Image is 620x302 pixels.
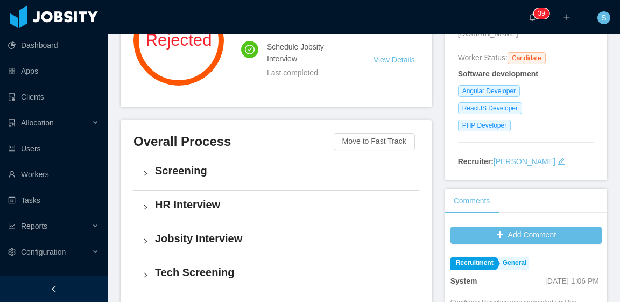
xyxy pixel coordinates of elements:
i: icon: right [142,204,149,210]
div: icon: rightTech Screening [133,258,419,292]
h4: Jobsity Interview [155,231,411,246]
a: Recruitment [450,257,496,270]
div: icon: rightHR Interview [133,191,419,224]
span: PHP Developer [458,120,511,131]
h4: Schedule Jobsity Interview [267,41,348,65]
sup: 39 [533,8,549,19]
p: 9 [541,8,545,19]
i: icon: check-circle [245,45,255,54]
span: Worker Status: [458,53,508,62]
h3: Overall Process [133,133,334,150]
i: icon: right [142,272,149,278]
button: Move to Fast Track [334,133,415,150]
h4: Screening [155,163,411,178]
span: Angular Developer [458,85,520,97]
a: icon: userWorkers [8,164,99,185]
a: icon: appstoreApps [8,60,99,82]
h4: HR Interview [155,197,411,212]
a: icon: pie-chartDashboard [8,34,99,56]
span: Candidate [508,52,546,64]
strong: Software development [458,69,538,78]
a: [PERSON_NAME] [494,157,555,166]
div: icon: rightScreening [133,157,419,190]
div: Last completed [267,67,348,79]
span: Reports [21,222,47,230]
i: icon: right [142,170,149,177]
span: [DATE] 1:06 PM [545,277,599,285]
a: icon: profileTasks [8,189,99,211]
i: icon: setting [8,248,16,256]
div: Comments [445,189,499,213]
span: Configuration [21,248,66,256]
a: icon: robotUsers [8,138,99,159]
p: 3 [538,8,541,19]
span: Allocation [21,118,54,127]
div: icon: rightJobsity Interview [133,224,419,258]
a: General [497,257,530,270]
i: icon: bell [529,13,536,21]
i: icon: right [142,238,149,244]
a: View Details [374,55,415,64]
span: S [601,11,606,24]
i: icon: edit [558,158,565,165]
span: Rejected [133,32,224,48]
strong: System [450,277,477,285]
strong: Recruiter: [458,157,494,166]
a: icon: auditClients [8,86,99,108]
h4: Tech Screening [155,265,411,280]
i: icon: line-chart [8,222,16,230]
i: icon: solution [8,119,16,127]
button: icon: plusAdd Comment [450,227,602,244]
span: ReactJS Developer [458,102,522,114]
i: icon: plus [563,13,570,21]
